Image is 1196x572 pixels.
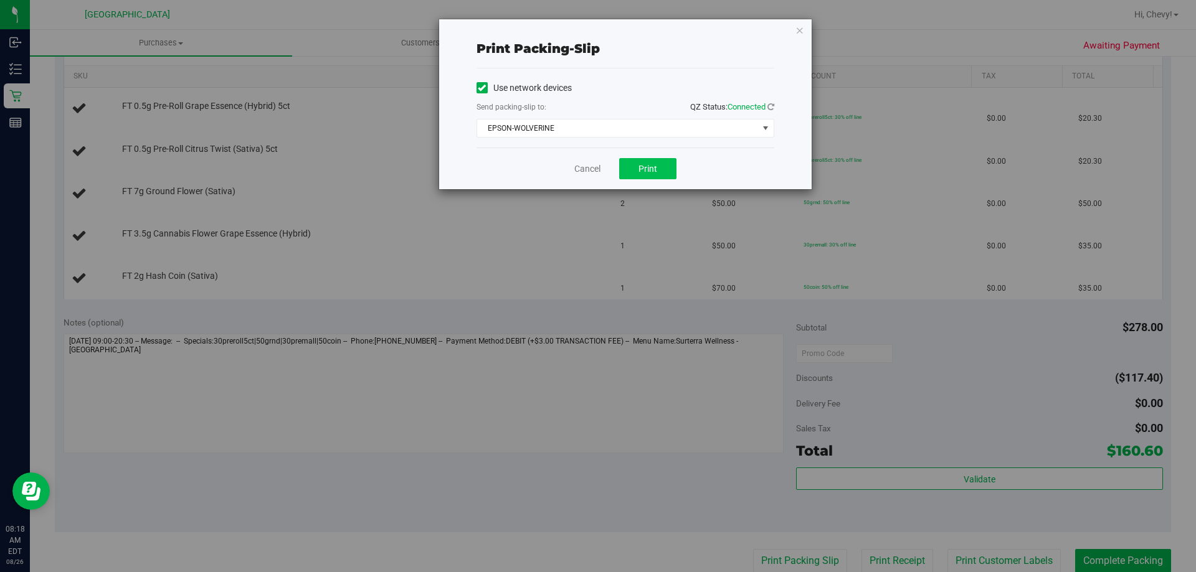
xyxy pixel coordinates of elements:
[477,101,546,113] label: Send packing-slip to:
[638,164,657,174] span: Print
[728,102,766,111] span: Connected
[12,472,50,510] iframe: Resource center
[619,158,676,179] button: Print
[477,120,758,137] span: EPSON-WOLVERINE
[574,162,600,176] a: Cancel
[757,120,773,137] span: select
[477,41,600,56] span: Print packing-slip
[477,82,572,95] label: Use network devices
[690,102,774,111] span: QZ Status:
